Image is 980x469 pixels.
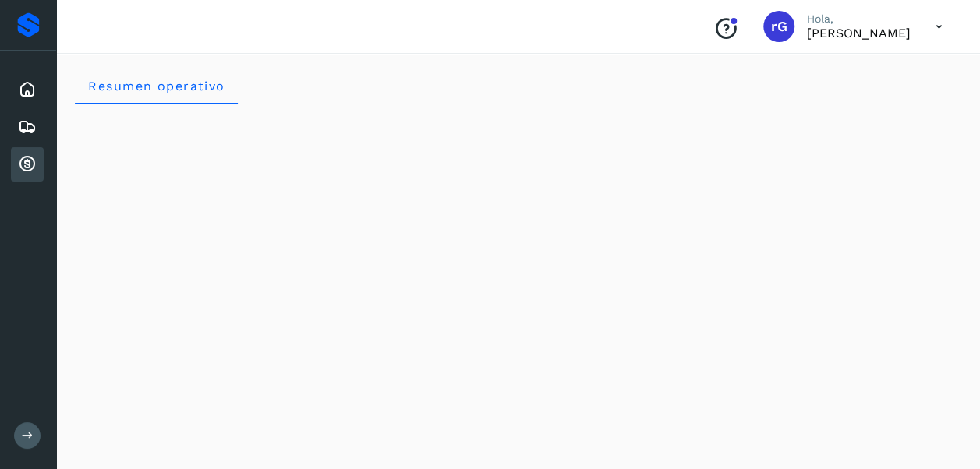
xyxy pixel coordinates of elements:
div: Embarques [11,110,44,144]
div: Inicio [11,72,44,107]
span: Resumen operativo [87,79,225,93]
div: Cuentas por cobrar [11,147,44,182]
p: Hola, [807,12,911,26]
p: raquel GUTIERREZ GUERRERO [807,26,911,41]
